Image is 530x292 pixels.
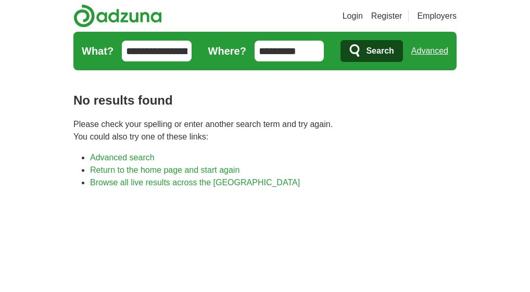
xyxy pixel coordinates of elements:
[343,10,363,22] a: Login
[73,197,457,290] iframe: Ads by Google
[208,43,246,59] label: Where?
[411,41,448,61] a: Advanced
[417,10,457,22] a: Employers
[82,43,113,59] label: What?
[371,10,402,22] a: Register
[340,40,402,62] button: Search
[366,41,394,61] span: Search
[73,4,162,28] img: Adzuna logo
[73,118,457,143] p: Please check your spelling or enter another search term and try again. You could also try one of ...
[90,166,239,174] a: Return to the home page and start again
[90,178,300,187] a: Browse all live results across the [GEOGRAPHIC_DATA]
[73,91,457,110] h1: No results found
[90,153,155,162] a: Advanced search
